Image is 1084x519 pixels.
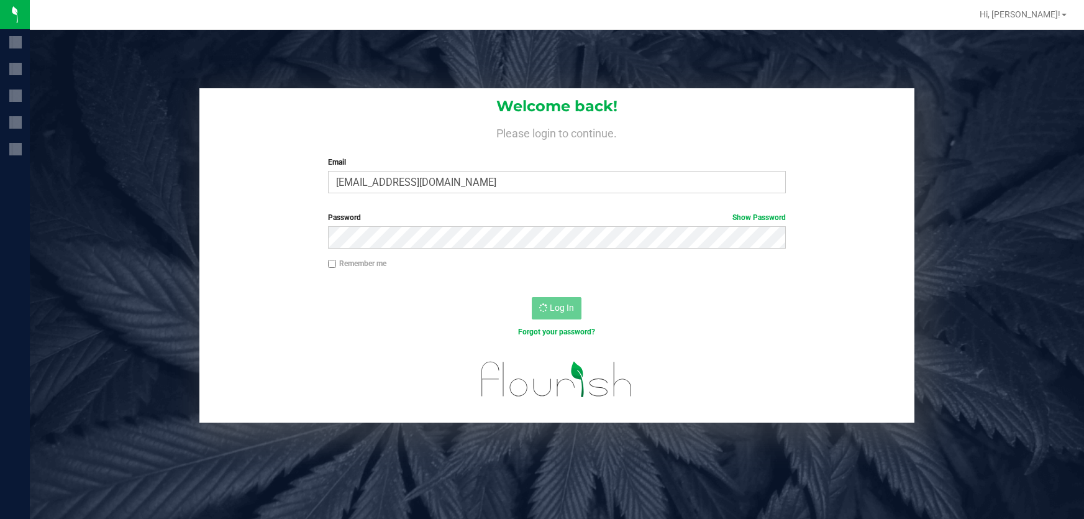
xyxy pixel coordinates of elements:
h4: Please login to continue. [199,124,914,139]
span: Log In [550,303,574,313]
label: Email [328,157,786,168]
h1: Welcome back! [199,98,914,114]
span: Password [328,213,361,222]
a: Forgot your password? [518,328,595,336]
button: Log In [532,297,581,319]
label: Remember me [328,258,386,269]
img: flourish_logo.svg [468,351,647,408]
span: Hi, [PERSON_NAME]! [980,9,1060,19]
input: Remember me [328,260,337,269]
a: Show Password [732,213,786,222]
